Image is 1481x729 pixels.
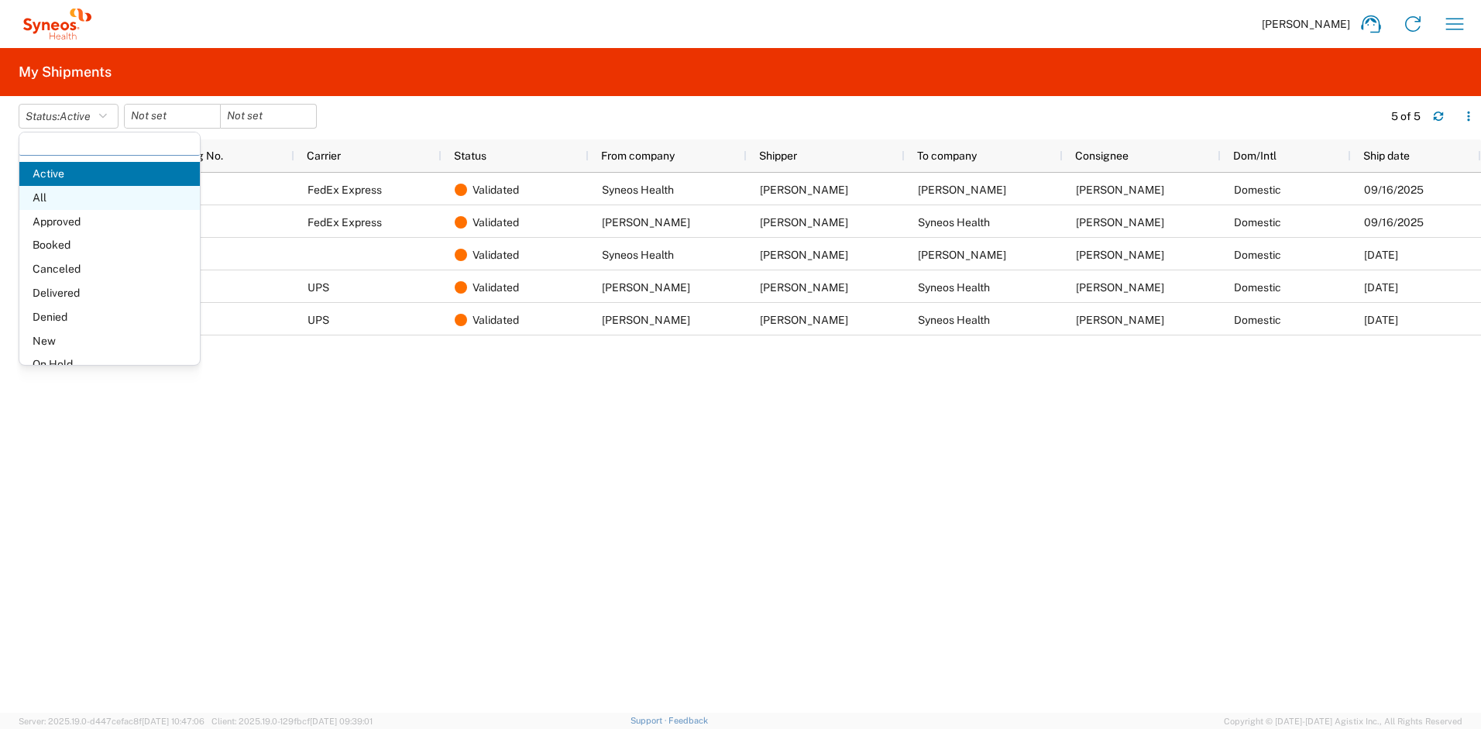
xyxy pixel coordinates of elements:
[918,249,1006,261] span: Melanie Watson
[602,314,690,326] span: Alexia Jackson
[917,150,977,162] span: To company
[760,314,848,326] span: Alexia Jackson
[1234,216,1281,229] span: Domestic
[472,206,519,239] span: Validated
[760,281,848,294] span: Corinn Gurak
[1234,281,1281,294] span: Domestic
[19,104,119,129] button: Status:Active
[1224,714,1462,728] span: Copyright © [DATE]-[DATE] Agistix Inc., All Rights Reserved
[60,110,91,122] span: Active
[125,105,220,128] input: Not set
[472,304,519,336] span: Validated
[1363,150,1410,162] span: Ship date
[602,249,674,261] span: Syneos Health
[760,249,848,261] span: Ayman Abboud
[918,184,1006,196] span: Amy Fuhrman
[918,281,990,294] span: Syneos Health
[1234,184,1281,196] span: Domestic
[472,271,519,304] span: Validated
[602,216,690,229] span: Amy Fuhrman
[1075,150,1129,162] span: Consignee
[307,150,341,162] span: Carrier
[19,257,200,281] span: Canceled
[454,150,486,162] span: Status
[1262,17,1350,31] span: [PERSON_NAME]
[221,105,316,128] input: Not set
[631,716,669,725] a: Support
[1364,249,1398,261] span: 07/11/2025
[19,281,200,305] span: Delivered
[1364,314,1398,326] span: 06/27/2025
[472,174,519,206] span: Validated
[1233,150,1277,162] span: Dom/Intl
[308,281,329,294] span: UPS
[308,184,382,196] span: FedEx Express
[602,281,690,294] span: Corinn Gurak
[1364,281,1398,294] span: 07/03/2025
[1076,249,1164,261] span: Melanie Watson
[760,216,848,229] span: Amy Fuhrman
[310,717,373,726] span: [DATE] 09:39:01
[1234,314,1281,326] span: Domestic
[211,717,373,726] span: Client: 2025.19.0-129fbcf
[1076,281,1164,294] span: Ayman Abboud
[759,150,797,162] span: Shipper
[19,329,200,353] span: New
[142,717,204,726] span: [DATE] 10:47:06
[1391,109,1421,123] div: 5 of 5
[601,150,675,162] span: From company
[918,314,990,326] span: Syneos Health
[760,184,848,196] span: Ayman Abboud
[308,216,382,229] span: FedEx Express
[19,305,200,329] span: Denied
[19,352,200,377] span: On Hold
[1364,184,1424,196] span: 09/16/2025
[668,716,708,725] a: Feedback
[19,162,200,186] span: Active
[19,210,200,234] span: Approved
[19,233,200,257] span: Booked
[19,63,112,81] h2: My Shipments
[602,184,674,196] span: Syneos Health
[19,717,204,726] span: Server: 2025.19.0-d447cefac8f
[308,314,329,326] span: UPS
[1234,249,1281,261] span: Domestic
[918,216,990,229] span: Syneos Health
[1076,314,1164,326] span: Ayman Abboud
[1076,184,1164,196] span: Amy Fuhrman
[472,239,519,271] span: Validated
[19,186,200,210] span: All
[1364,216,1424,229] span: 09/16/2025
[1076,216,1164,229] span: Ayman Abboud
